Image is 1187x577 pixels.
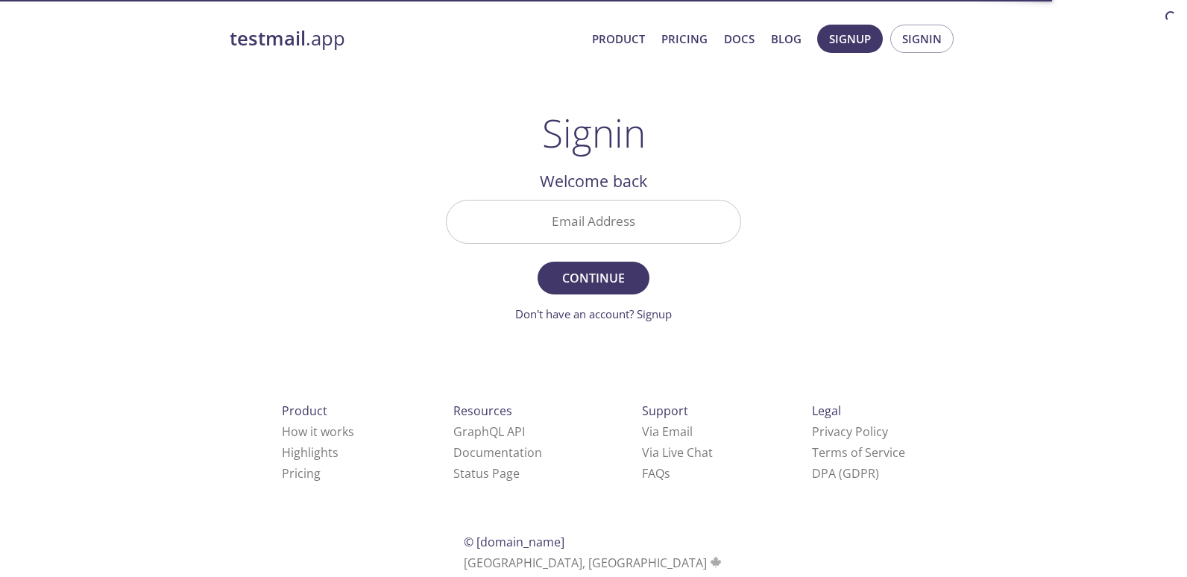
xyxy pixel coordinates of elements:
[515,306,672,321] a: Don't have an account? Signup
[902,29,942,48] span: Signin
[542,110,646,155] h1: Signin
[661,29,708,48] a: Pricing
[282,444,339,461] a: Highlights
[453,423,525,440] a: GraphQL API
[230,25,306,51] strong: testmail
[282,403,327,419] span: Product
[642,444,713,461] a: Via Live Chat
[446,168,741,194] h2: Welcome back
[554,268,633,288] span: Continue
[453,465,520,482] a: Status Page
[282,465,321,482] a: Pricing
[812,423,888,440] a: Privacy Policy
[812,403,841,419] span: Legal
[453,403,512,419] span: Resources
[642,465,670,482] a: FAQ
[282,423,354,440] a: How it works
[817,25,883,53] button: Signup
[724,29,755,48] a: Docs
[771,29,802,48] a: Blog
[642,403,688,419] span: Support
[538,262,649,294] button: Continue
[592,29,645,48] a: Product
[829,29,871,48] span: Signup
[642,423,693,440] a: Via Email
[664,465,670,482] span: s
[812,465,879,482] a: DPA (GDPR)
[230,26,580,51] a: testmail.app
[890,25,954,53] button: Signin
[464,555,724,571] span: [GEOGRAPHIC_DATA], [GEOGRAPHIC_DATA]
[812,444,905,461] a: Terms of Service
[464,534,564,550] span: © [DOMAIN_NAME]
[453,444,542,461] a: Documentation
